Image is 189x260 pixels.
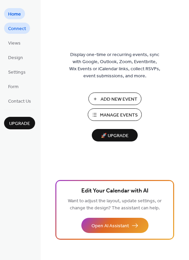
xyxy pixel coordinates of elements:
span: Display one-time or recurring events, sync with Google, Outlook, Zoom, Eventbrite, Wix Events or ... [69,51,160,80]
button: Manage Events [88,108,142,121]
span: Form [8,83,19,90]
span: Open AI Assistant [91,223,129,230]
span: Design [8,54,23,61]
span: Home [8,11,21,18]
span: Settings [8,69,26,76]
a: Home [4,8,25,19]
span: 🚀 Upgrade [96,131,134,140]
button: Open AI Assistant [81,218,148,233]
a: Form [4,81,23,92]
span: Connect [8,25,26,32]
span: Views [8,40,21,47]
span: Edit Your Calendar with AI [81,186,148,196]
span: Upgrade [9,120,30,127]
button: Upgrade [4,117,35,129]
span: Contact Us [8,98,31,105]
a: Contact Us [4,95,35,106]
a: Views [4,37,25,48]
button: 🚀 Upgrade [92,129,138,141]
span: Add New Event [101,96,137,103]
span: Want to adjust the layout, update settings, or change the design? The assistant can help. [68,197,162,213]
a: Settings [4,66,30,77]
span: Manage Events [100,112,138,119]
button: Add New Event [88,93,141,105]
a: Design [4,52,27,63]
a: Connect [4,23,30,34]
